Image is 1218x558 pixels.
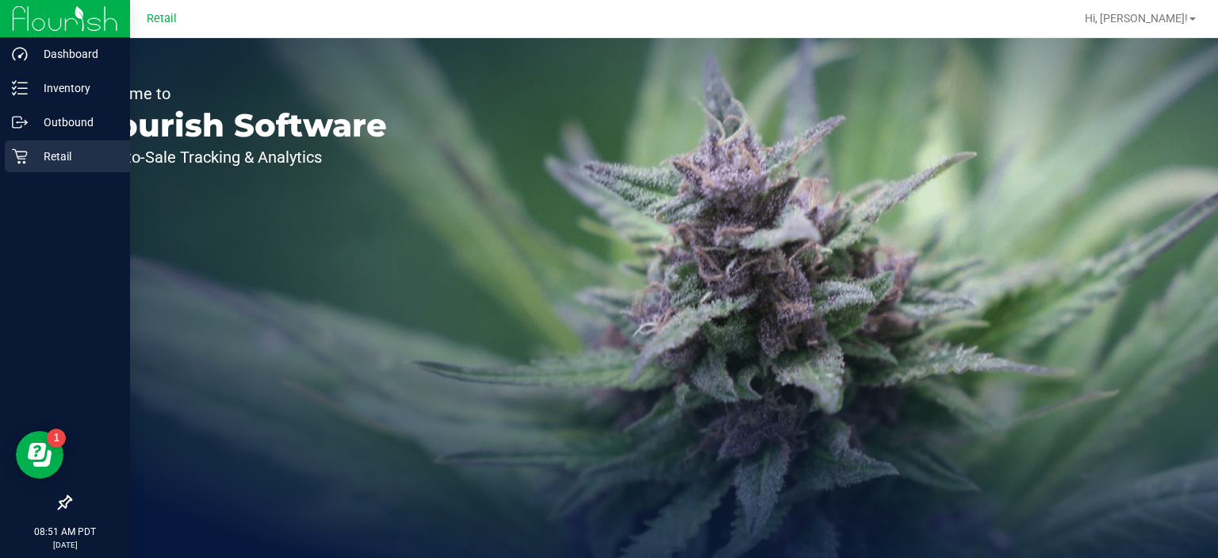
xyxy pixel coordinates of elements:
[12,148,28,164] inline-svg: Retail
[28,113,123,132] p: Outbound
[28,147,123,166] p: Retail
[12,80,28,96] inline-svg: Inventory
[7,539,123,551] p: [DATE]
[86,149,387,165] p: Seed-to-Sale Tracking & Analytics
[147,12,177,25] span: Retail
[12,114,28,130] inline-svg: Outbound
[28,79,123,98] p: Inventory
[16,431,63,479] iframe: Resource center
[1085,12,1188,25] span: Hi, [PERSON_NAME]!
[47,429,66,448] iframe: Resource center unread badge
[86,86,387,102] p: Welcome to
[86,110,387,141] p: Flourish Software
[7,525,123,539] p: 08:51 AM PDT
[28,44,123,63] p: Dashboard
[12,46,28,62] inline-svg: Dashboard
